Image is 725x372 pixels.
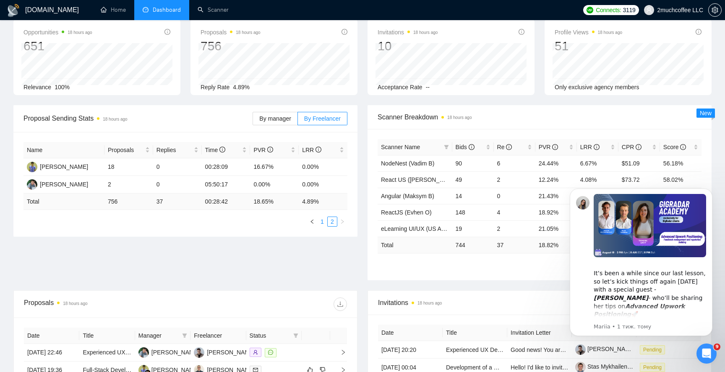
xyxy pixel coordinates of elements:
div: 51 [555,38,622,54]
span: info-circle [636,144,642,150]
li: 2 [327,217,337,227]
td: 0 [153,176,202,194]
td: 148 [452,204,494,220]
span: right [340,219,345,224]
td: [DATE] 20:20 [378,341,443,359]
td: $73.72 [618,171,660,188]
a: setting [708,7,722,13]
button: right [337,217,347,227]
span: Proposal Sending Stats [23,113,253,124]
td: 18.65 % [250,194,299,210]
td: 00:28:09 [202,158,250,176]
td: 37 [494,237,535,253]
span: By manager [259,115,291,122]
a: Stas Mykhailenko [575,363,634,370]
th: Invitation Letter [507,325,572,341]
td: 2 [104,176,153,194]
a: Development of a Mortgage Calculator with Overdraft Loan Feature [446,364,621,371]
a: React US ([PERSON_NAME]) [381,176,460,183]
div: [PERSON_NAME] [40,180,88,189]
th: Date [378,325,443,341]
span: download [334,301,347,307]
span: Opportunities [23,27,92,37]
span: user [646,7,652,13]
a: MB[PERSON_NAME] [27,163,88,170]
img: c1jkXij4MgdhG8Dz7XEtDEa3M4X--QpTbHIw4SFSrCMpNbuBblYt-2OuKpso7mQZ0V [575,344,586,355]
span: info-circle [316,147,321,152]
td: 6 [494,155,535,171]
span: info-circle [696,29,702,35]
td: Total [378,237,452,253]
iframe: Intercom notifications повідомлення [557,176,725,349]
span: Status [250,331,290,340]
td: 0 [494,188,535,204]
div: [PERSON_NAME] [40,162,88,171]
td: 0.00% [299,176,347,194]
a: Pending [640,364,668,370]
td: 12.24% [535,171,577,188]
span: Replies [156,145,192,155]
span: Proposals [201,27,261,37]
td: 0.00% [299,158,347,176]
div: [PERSON_NAME] [207,348,255,357]
time: 18 hours ago [63,301,87,306]
li: Previous Page [307,217,317,227]
a: Angular (Maksym B) [381,193,434,199]
a: NodeNest (Vadim B) [381,160,434,167]
span: 100% [55,84,70,90]
a: AZ[PERSON_NAME] [194,349,255,355]
span: Pending [640,363,665,372]
th: Title [79,328,135,344]
img: logo [7,4,20,17]
time: 18 hours ago [413,30,438,35]
span: Re [497,144,512,150]
span: Reply Rate [201,84,229,90]
span: filter [292,329,300,342]
time: 18 hours ago [68,30,92,35]
img: AZ [194,347,204,358]
td: 18 [104,158,153,176]
span: 3119 [623,5,636,15]
time: 18 hours ago [447,115,472,120]
td: 49 [452,171,494,188]
span: info-circle [552,144,558,150]
span: Only exclusive agency members [555,84,639,90]
span: filter [444,145,449,150]
span: info-circle [342,29,347,35]
td: Experienced UX Designer Needed for SaaS AI Application [443,341,507,359]
span: filter [182,333,187,338]
a: Pending [640,346,668,353]
td: 90 [452,155,494,171]
td: 21.05% [535,220,577,237]
span: CPR [622,144,642,150]
th: Title [443,325,507,341]
td: Total [23,194,104,210]
button: download [334,297,347,311]
a: eLearning UI/UX (US Andrey Z) [381,225,463,232]
td: 56.18% [660,155,702,171]
span: Profile Views [555,27,622,37]
a: 2 [328,217,337,226]
span: filter [442,141,451,153]
span: info-circle [680,144,686,150]
span: info-circle [594,144,600,150]
td: 19 [452,220,494,237]
a: homeHome [101,6,126,13]
td: [DATE] 22:46 [24,344,79,362]
span: filter [180,329,189,342]
th: Date [24,328,79,344]
span: Manager [138,331,179,340]
span: LRR [302,147,321,153]
td: 05:50:17 [202,176,250,194]
span: Score [663,144,686,150]
iframe: Intercom live chat [696,344,717,364]
a: DM[PERSON_NAME] [27,181,88,187]
button: left [307,217,317,227]
td: 24.44% [535,155,577,171]
span: Scanner Breakdown [378,112,702,122]
th: Replies [153,142,202,158]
